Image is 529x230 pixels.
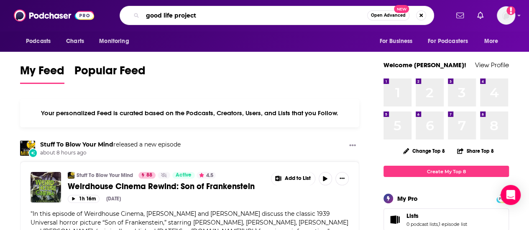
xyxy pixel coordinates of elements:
span: Open Advanced [371,13,406,18]
span: Add to List [285,175,311,182]
a: Stuff To Blow Your Mind [77,172,133,179]
svg: Add a profile image [506,6,515,15]
button: Show More Button [346,141,359,151]
button: 1h 16m [68,195,100,203]
a: Lists [406,212,467,220]
span: My Feed [20,63,64,83]
a: Show notifications dropdown [474,8,487,23]
a: Charts [61,33,89,49]
span: Podcasts [26,35,51,47]
a: Lists [386,214,403,225]
input: Search podcasts, credits, & more... [143,9,367,22]
span: New [394,5,409,13]
a: Popular Feed [74,63,146,84]
div: New Episode [28,148,38,157]
img: Stuff To Blow Your Mind [68,172,74,179]
button: Show More Button [271,172,315,185]
span: Monitoring [99,35,129,47]
button: open menu [20,33,61,49]
span: More [484,35,498,47]
a: Weirdhouse Cinema Rewind: Son of Frankenstein [68,181,265,192]
a: 88 [138,172,156,179]
a: PRO [498,195,508,201]
span: Weirdhouse Cinema Rewind: Son of Frankenstein [68,181,255,192]
button: Show profile menu [497,6,515,25]
img: User Profile [497,6,515,25]
a: Welcome [PERSON_NAME]! [383,61,466,69]
div: Your personalized Feed is curated based on the Podcasts, Creators, Users, and Lists that you Follow. [20,99,359,127]
a: Create My Top 8 [383,166,509,177]
button: open menu [373,33,423,49]
a: 1 episode list [439,221,467,227]
div: Search podcasts, credits, & more... [120,6,434,25]
img: Podchaser - Follow, Share and Rate Podcasts [14,8,94,23]
button: Show More Button [335,172,349,185]
a: View Profile [475,61,509,69]
a: 0 podcast lists [406,221,438,227]
a: Active [172,172,195,179]
button: Share Top 8 [457,143,494,159]
span: Active [176,171,192,179]
img: Weirdhouse Cinema Rewind: Son of Frankenstein [31,172,61,202]
button: open menu [422,33,480,49]
div: [DATE] [106,196,121,202]
span: Popular Feed [74,63,146,83]
a: Stuff To Blow Your Mind [40,141,113,148]
span: about 8 hours ago [40,149,181,157]
a: My Feed [20,63,64,84]
button: Open AdvancedNew [367,10,409,20]
span: 88 [146,171,152,179]
h3: released a new episode [40,141,181,149]
button: open menu [93,33,140,49]
div: My Pro [397,195,418,202]
a: Show notifications dropdown [453,8,467,23]
span: Logged in as Ashley_Beenen [497,6,515,25]
button: 4.5 [197,172,216,179]
button: open menu [478,33,509,49]
span: Lists [406,212,419,220]
span: PRO [498,195,508,202]
button: Change Top 8 [398,146,450,156]
span: , [438,221,439,227]
span: Charts [66,35,84,47]
img: Stuff To Blow Your Mind [20,141,35,156]
span: For Podcasters [428,35,468,47]
div: Open Intercom Messenger [501,185,521,205]
span: For Business [379,35,412,47]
